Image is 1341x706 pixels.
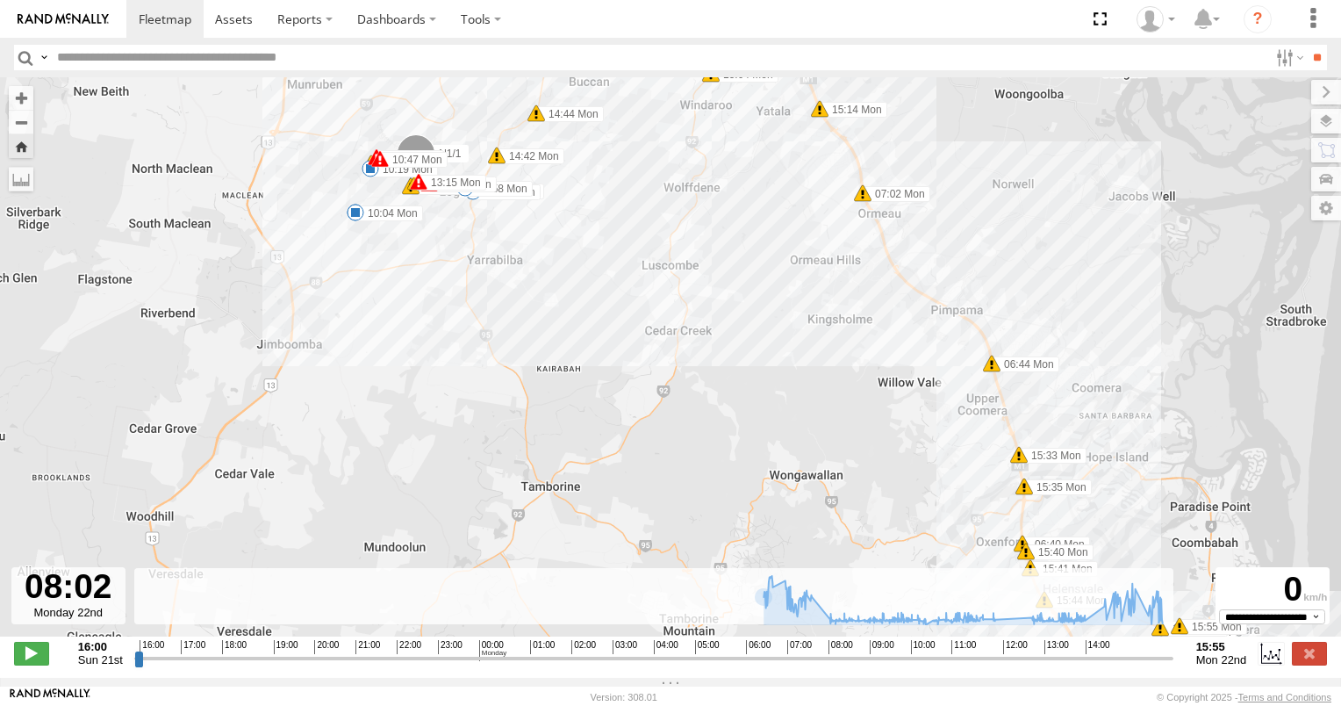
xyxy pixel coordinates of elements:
[613,640,637,654] span: 03:00
[1269,45,1307,70] label: Search Filter Options
[370,162,438,177] label: 10:19 Mon
[1026,544,1094,560] label: 15:40 Mon
[870,640,894,654] span: 09:00
[1238,692,1331,702] a: Terms and Conditions
[9,86,33,110] button: Zoom in
[222,640,247,654] span: 18:00
[1292,642,1327,665] label: Close
[14,642,49,665] label: Play/Stop
[1003,640,1028,654] span: 12:00
[1086,640,1110,654] span: 14:00
[18,13,109,25] img: rand-logo.svg
[140,640,164,654] span: 16:00
[274,640,298,654] span: 19:00
[10,688,90,706] a: Visit our Website
[1196,653,1247,666] span: Mon 22nd Sep 2025
[439,148,461,160] span: N1/1
[820,102,887,118] label: 15:14 Mon
[1019,448,1086,464] label: 15:33 Mon
[571,640,596,654] span: 02:00
[1030,561,1098,577] label: 15:41 Mon
[355,640,380,654] span: 21:00
[1218,570,1327,609] div: 0
[1022,537,1090,552] label: 06:40 Mon
[992,357,1059,372] label: 06:44 Mon
[438,640,463,654] span: 23:00
[397,640,421,654] span: 22:00
[787,640,812,654] span: 07:00
[497,148,564,164] label: 14:42 Mon
[1196,640,1247,653] strong: 15:55
[654,640,678,654] span: 04:00
[376,150,444,166] label: 09:16 Mon
[465,181,533,197] label: 11:58 Mon
[591,692,657,702] div: Version: 308.01
[1044,640,1069,654] span: 13:00
[9,134,33,158] button: Zoom Home
[1024,479,1092,495] label: 15:35 Mon
[828,640,853,654] span: 08:00
[1311,196,1341,220] label: Map Settings
[695,640,720,654] span: 05:00
[9,167,33,191] label: Measure
[746,640,771,654] span: 06:00
[863,186,930,202] label: 07:02 Mon
[37,45,51,70] label: Search Query
[911,640,936,654] span: 10:00
[536,106,604,122] label: 14:44 Mon
[78,640,123,653] strong: 16:00
[1244,5,1272,33] i: ?
[1130,6,1181,32] div: Alex Bates
[951,640,976,654] span: 11:00
[181,640,205,654] span: 17:00
[530,640,555,654] span: 01:00
[78,653,123,666] span: Sun 21st Sep 2025
[380,152,448,168] label: 10:47 Mon
[479,640,506,660] span: 00:00
[314,640,339,654] span: 20:00
[419,175,486,191] label: 13:15 Mon
[1180,619,1247,635] label: 15:55 Mon
[9,110,33,134] button: Zoom out
[355,205,423,221] label: 10:04 Mon
[1157,692,1331,702] div: © Copyright 2025 -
